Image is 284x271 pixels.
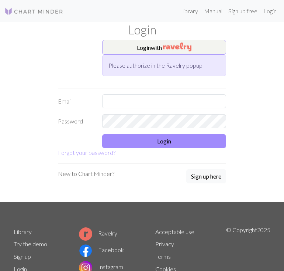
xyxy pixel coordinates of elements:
[79,230,117,237] a: Ravelry
[102,55,226,76] div: Please authorize in the Ravelry popup
[102,40,226,55] button: Loginwith
[14,253,31,260] a: Sign up
[53,94,98,108] label: Email
[186,169,226,183] button: Sign up here
[79,246,124,253] a: Facebook
[58,149,115,156] a: Forgot your password?
[14,240,47,247] a: Try the demo
[186,169,226,184] a: Sign up here
[155,240,174,247] a: Privacy
[201,4,225,18] a: Manual
[4,7,63,16] img: Logo
[58,169,114,178] p: New to Chart Minder?
[225,4,260,18] a: Sign up free
[79,244,92,257] img: Facebook logo
[14,228,32,235] a: Library
[79,263,123,270] a: Instagram
[155,253,171,260] a: Terms
[102,134,226,148] button: Login
[260,4,280,18] a: Login
[177,4,201,18] a: Library
[53,114,98,128] label: Password
[79,227,92,241] img: Ravelry logo
[163,43,191,51] img: Ravelry
[155,228,194,235] a: Acceptable use
[9,22,275,37] h1: Login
